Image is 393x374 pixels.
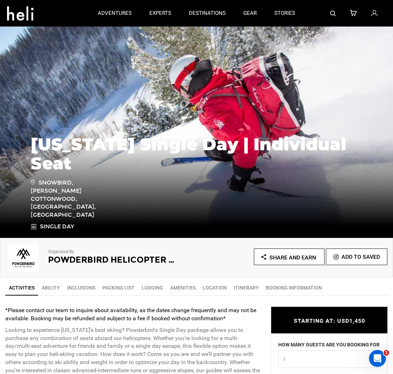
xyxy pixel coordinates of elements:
a: Lodging [138,281,167,295]
a: Itinerary [230,281,262,295]
iframe: Intercom live chat [369,350,386,367]
a: BOOKING INFORMATION [262,281,326,295]
p: experts [149,10,171,17]
img: 985da349de717f2825678fa82dde359e.png [6,244,41,272]
span: 1 [383,350,389,356]
span: Share and Earn [269,254,316,261]
button: 1 [278,350,380,368]
h2: Powderbird Helicopter Skiing [48,255,178,264]
p: adventures [98,10,132,17]
span: STARTING AT: USD1,450 [294,317,365,324]
span: Single Day [40,223,74,230]
p: Organized By [48,249,178,255]
strong: *Please contact our team to inquire about availability, as the dates change frequently and may no... [5,307,256,322]
span: 1 [283,355,371,362]
a: Inclusions [64,281,99,295]
a: Location [199,281,230,295]
label: HOW MANY GUESTS ARE YOU BOOKING FOR [278,341,380,350]
p: destinations [189,10,226,17]
a: Activities [5,281,38,296]
a: Amenities [167,281,199,295]
span: Snowbird, [PERSON_NAME] Cottonwood, [GEOGRAPHIC_DATA], [GEOGRAPHIC_DATA] [31,178,114,219]
img: search-bar-icon.svg [330,11,336,16]
h1: [US_STATE] Single Day | Individual Seat [31,135,363,173]
a: Ability [38,281,64,295]
span: Add To Saved [341,253,380,260]
a: Packing List [99,281,138,295]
